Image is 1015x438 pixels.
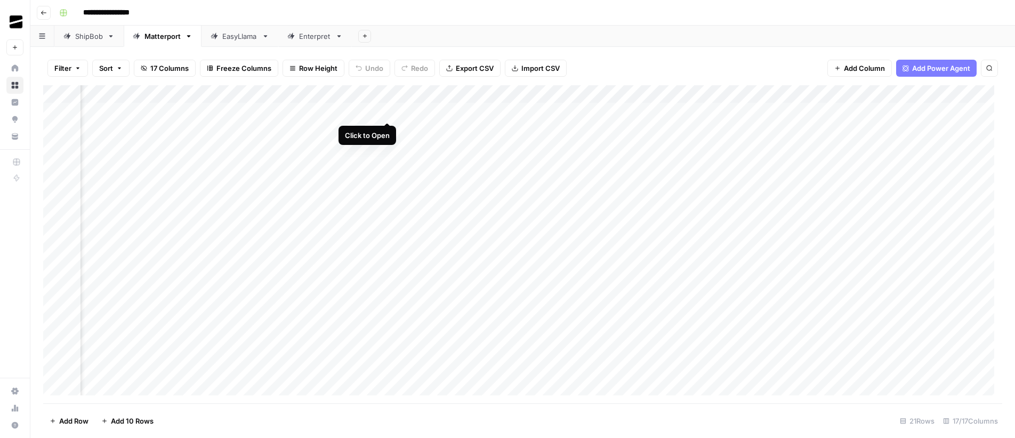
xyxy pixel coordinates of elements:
button: 17 Columns [134,60,196,77]
div: Enterpret [299,31,331,42]
button: Redo [394,60,435,77]
div: Matterport [144,31,181,42]
a: Settings [6,383,23,400]
button: Add 10 Rows [95,412,160,429]
a: Your Data [6,128,23,145]
a: Insights [6,94,23,111]
a: Usage [6,400,23,417]
a: Enterpret [278,26,352,47]
a: Home [6,60,23,77]
span: Add Row [59,416,88,426]
div: 17/17 Columns [939,412,1002,429]
button: Help + Support [6,417,23,434]
span: Sort [99,63,113,74]
span: Row Height [299,63,337,74]
a: Opportunities [6,111,23,128]
button: Filter [47,60,88,77]
span: Export CSV [456,63,494,74]
span: Add Power Agent [912,63,970,74]
button: Row Height [283,60,344,77]
span: Undo [365,63,383,74]
div: ShipBob [75,31,103,42]
a: ShipBob [54,26,124,47]
div: EasyLlama [222,31,257,42]
button: Sort [92,60,130,77]
button: Add Column [827,60,892,77]
button: Export CSV [439,60,501,77]
button: Undo [349,60,390,77]
a: Browse [6,77,23,94]
span: Filter [54,63,71,74]
div: Click to Open [345,130,390,141]
span: Add 10 Rows [111,416,154,426]
button: Workspace: OGM [6,9,23,35]
span: Add Column [844,63,885,74]
a: EasyLlama [202,26,278,47]
span: Import CSV [521,63,560,74]
button: Import CSV [505,60,567,77]
a: Matterport [124,26,202,47]
button: Freeze Columns [200,60,278,77]
span: 17 Columns [150,63,189,74]
button: Add Power Agent [896,60,977,77]
span: Redo [411,63,428,74]
button: Add Row [43,412,95,429]
span: Freeze Columns [216,63,271,74]
div: 21 Rows [896,412,939,429]
img: OGM Logo [6,12,26,31]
